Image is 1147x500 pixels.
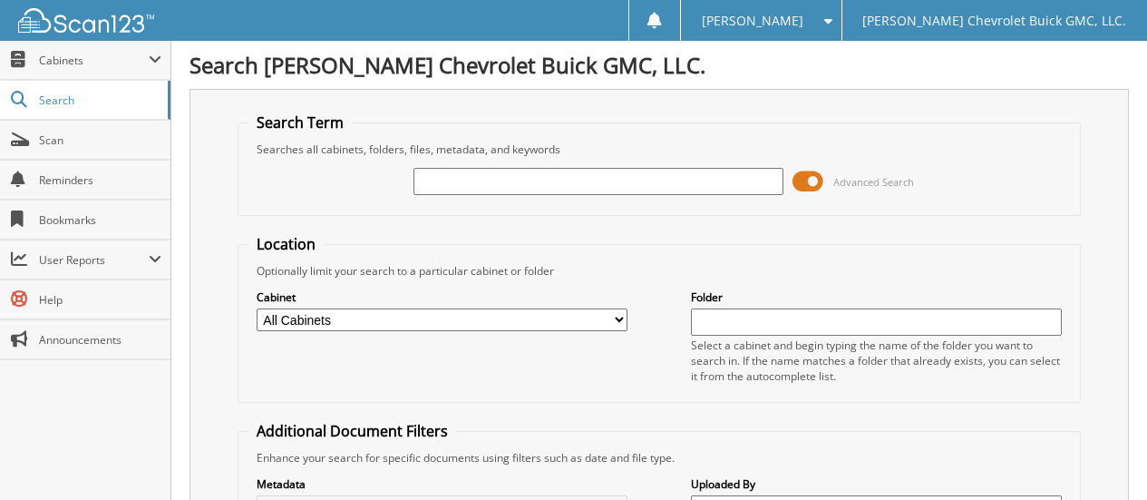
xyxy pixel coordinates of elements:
span: Reminders [39,172,161,188]
div: Select a cabinet and begin typing the name of the folder you want to search in. If the name match... [691,338,1062,384]
span: Bookmarks [39,212,161,228]
h1: Search [PERSON_NAME] Chevrolet Buick GMC, LLC. [190,50,1129,80]
span: [PERSON_NAME] Chevrolet Buick GMC, LLC. [862,15,1126,26]
legend: Additional Document Filters [248,421,457,441]
label: Folder [691,289,1062,305]
span: Cabinets [39,53,149,68]
span: Scan [39,132,161,148]
span: Help [39,292,161,308]
label: Uploaded By [691,476,1062,492]
label: Cabinet [257,289,627,305]
div: Enhance your search for specific documents using filters such as date and file type. [248,450,1071,466]
legend: Location [248,234,325,254]
span: User Reports [39,252,149,268]
span: [PERSON_NAME] [702,15,803,26]
div: Optionally limit your search to a particular cabinet or folder [248,263,1071,279]
img: scan123-logo-white.svg [18,8,154,33]
label: Metadata [257,476,627,492]
span: Announcements [39,332,161,348]
legend: Search Term [248,113,353,132]
span: Advanced Search [833,175,914,189]
span: Search [39,93,159,108]
div: Searches all cabinets, folders, files, metadata, and keywords [248,142,1071,157]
